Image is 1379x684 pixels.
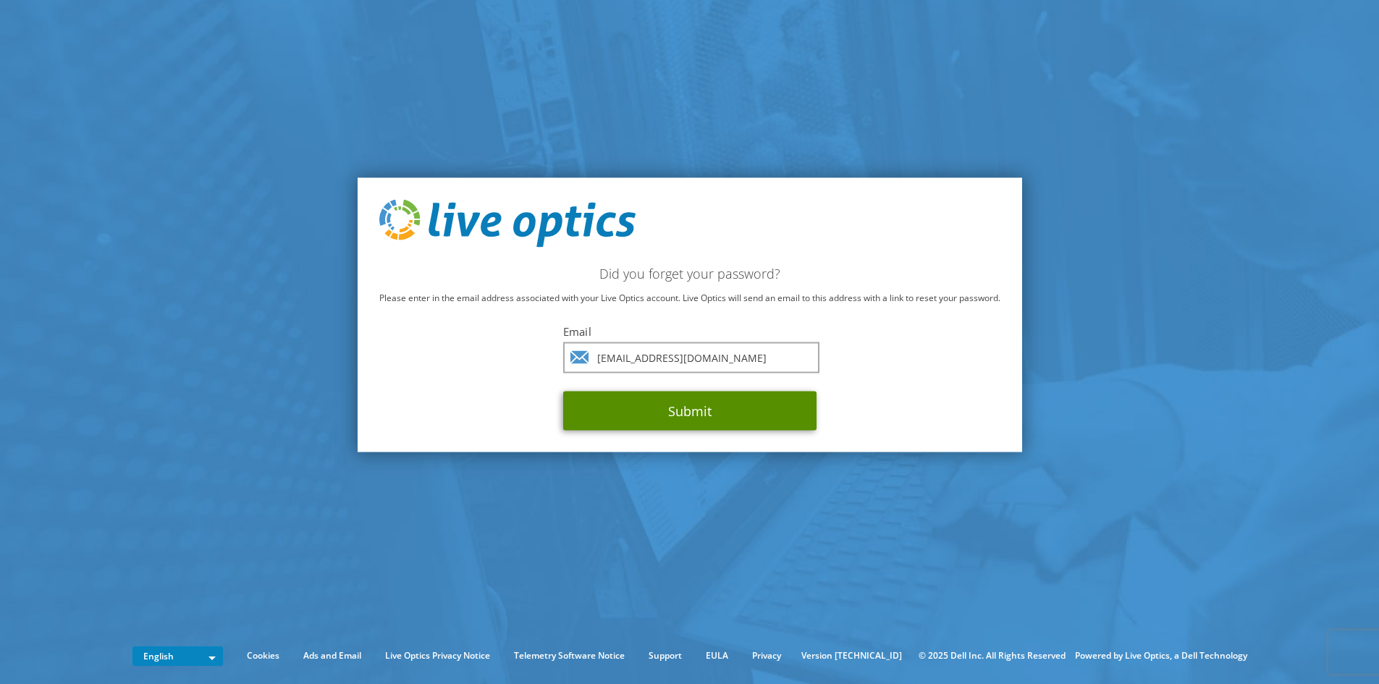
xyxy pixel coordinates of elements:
img: live_optics_svg.svg [379,200,636,248]
a: Live Optics Privacy Notice [374,648,501,664]
a: Privacy [741,648,792,664]
button: Submit [563,391,817,430]
p: Please enter in the email address associated with your Live Optics account. Live Optics will send... [379,290,1000,305]
a: Support [638,648,693,664]
li: Powered by Live Optics, a Dell Technology [1075,648,1247,664]
label: Email [563,324,817,338]
a: Cookies [236,648,290,664]
a: EULA [695,648,739,664]
li: Version [TECHNICAL_ID] [794,648,909,664]
li: © 2025 Dell Inc. All Rights Reserved [911,648,1073,664]
a: Ads and Email [292,648,372,664]
a: Telemetry Software Notice [503,648,636,664]
h2: Did you forget your password? [379,265,1000,281]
